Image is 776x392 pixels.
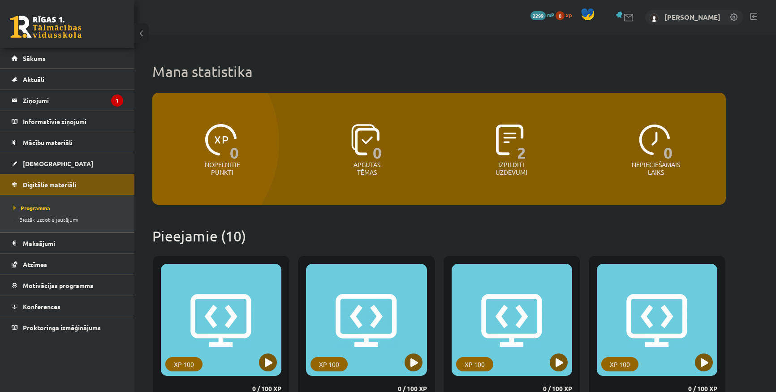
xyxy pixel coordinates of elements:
a: Ziņojumi1 [12,90,123,111]
span: Mācību materiāli [23,138,73,146]
a: Sākums [12,48,123,69]
i: 1 [111,95,123,107]
a: Konferences [12,296,123,317]
a: Motivācijas programma [12,275,123,296]
a: Rīgas 1. Tālmācības vidusskola [10,16,82,38]
a: Maksājumi [12,233,123,254]
span: Sākums [23,54,46,62]
a: Informatīvie ziņojumi [12,111,123,132]
a: Proktoringa izmēģinājums [12,317,123,338]
img: icon-xp-0682a9bc20223a9ccc6f5883a126b849a74cddfe5390d2b41b4391c66f2066e7.svg [205,124,237,155]
a: [DEMOGRAPHIC_DATA] [12,153,123,174]
span: [DEMOGRAPHIC_DATA] [23,159,93,168]
a: Biežāk uzdotie jautājumi [13,215,125,224]
span: Digitālie materiāli [23,181,76,189]
span: mP [547,11,554,18]
legend: Ziņojumi [23,90,123,111]
p: Nopelnītie punkti [205,161,240,176]
a: 0 xp [556,11,576,18]
span: 0 [664,124,673,161]
a: Atzīmes [12,254,123,275]
h1: Mana statistika [152,63,726,81]
a: Aktuāli [12,69,123,90]
a: Digitālie materiāli [12,174,123,195]
div: XP 100 [601,357,638,371]
div: XP 100 [165,357,203,371]
h2: Pieejamie (10) [152,227,726,245]
span: 0 [373,124,382,161]
span: 0 [230,124,239,161]
p: Apgūtās tēmas [349,161,384,176]
span: Proktoringa izmēģinājums [23,323,101,332]
a: 2299 mP [530,11,554,18]
a: Programma [13,204,125,212]
div: XP 100 [456,357,493,371]
a: Mācību materiāli [12,132,123,153]
span: Aktuāli [23,75,44,83]
img: icon-learned-topics-4a711ccc23c960034f471b6e78daf4a3bad4a20eaf4de84257b87e66633f6470.svg [351,124,379,155]
a: [PERSON_NAME] [664,13,720,22]
span: Atzīmes [23,260,47,268]
span: 2 [517,124,526,161]
img: Matīss Liepiņš [650,13,659,22]
span: 0 [556,11,565,20]
img: icon-completed-tasks-ad58ae20a441b2904462921112bc710f1caf180af7a3daa7317a5a94f2d26646.svg [496,124,524,155]
span: 2299 [530,11,546,20]
span: Konferences [23,302,60,310]
span: Programma [13,204,50,211]
div: XP 100 [310,357,348,371]
legend: Informatīvie ziņojumi [23,111,123,132]
span: Biežāk uzdotie jautājumi [13,216,78,223]
legend: Maksājumi [23,233,123,254]
p: Nepieciešamais laiks [632,161,680,176]
span: Motivācijas programma [23,281,94,289]
span: xp [566,11,572,18]
img: icon-clock-7be60019b62300814b6bd22b8e044499b485619524d84068768e800edab66f18.svg [639,124,670,155]
p: Izpildīti uzdevumi [494,161,529,176]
